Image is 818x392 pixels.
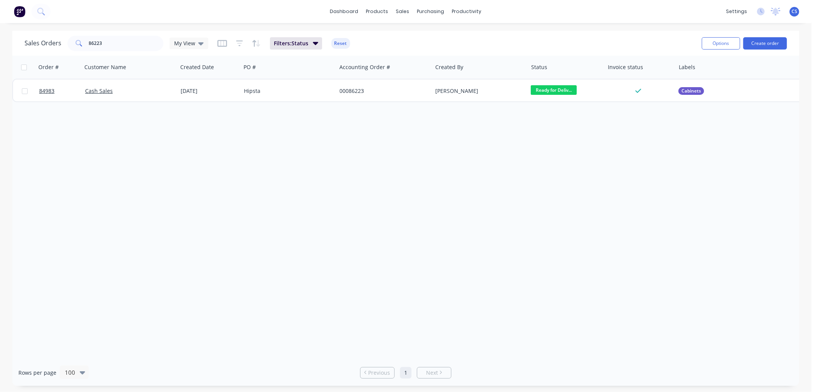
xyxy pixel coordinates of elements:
[435,63,463,71] div: Created By
[531,85,577,95] span: Ready for Deliv...
[722,6,751,17] div: settings
[18,369,56,377] span: Rows per page
[340,87,425,95] div: 00086223
[679,63,695,71] div: Labels
[180,63,214,71] div: Created Date
[181,87,238,95] div: [DATE]
[244,87,329,95] div: Hipsta
[792,8,797,15] span: CS
[14,6,25,17] img: Factory
[38,63,59,71] div: Order #
[244,63,256,71] div: PO #
[89,36,164,51] input: Search...
[435,87,520,95] div: [PERSON_NAME]
[357,367,454,379] ul: Pagination
[392,6,413,17] div: sales
[362,6,392,17] div: products
[85,87,113,94] a: Cash Sales
[531,63,547,71] div: Status
[174,39,195,47] span: My View
[331,38,350,49] button: Reset
[274,40,308,47] span: Filters: Status
[426,369,438,377] span: Next
[608,63,643,71] div: Invoice status
[360,369,394,377] a: Previous page
[369,369,390,377] span: Previous
[326,6,362,17] a: dashboard
[681,87,701,95] span: Cabinets
[743,37,787,50] button: Create order
[84,63,126,71] div: Customer Name
[413,6,448,17] div: purchasing
[270,37,322,50] button: Filters:Status
[448,6,486,17] div: productivity
[702,37,740,50] button: Options
[39,79,85,103] a: 84983
[417,369,451,377] a: Next page
[25,40,61,47] h1: Sales Orders
[678,87,704,95] button: Cabinets
[39,87,54,95] span: 84983
[339,63,390,71] div: Accounting Order #
[400,367,411,379] a: Page 1 is your current page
